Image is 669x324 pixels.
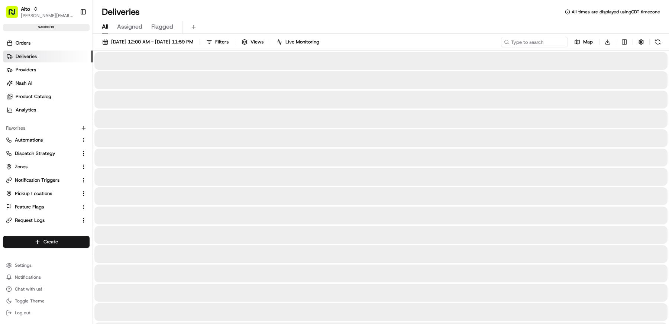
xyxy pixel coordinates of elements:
[16,107,36,113] span: Analytics
[501,37,568,47] input: Type to search
[102,6,140,18] h1: Deliveries
[99,37,197,47] button: [DATE] 12:00 AM - [DATE] 11:59 PM
[15,286,42,292] span: Chat with us!
[16,53,37,60] span: Deliveries
[6,190,78,197] a: Pickup Locations
[15,163,28,170] span: Zones
[3,188,90,200] button: Pickup Locations
[273,37,323,47] button: Live Monitoring
[3,64,93,76] a: Providers
[15,310,30,316] span: Log out
[102,22,108,31] span: All
[15,298,45,304] span: Toggle Theme
[3,104,93,116] a: Analytics
[16,80,32,87] span: Nash AI
[3,272,90,282] button: Notifications
[3,24,90,31] div: sandbox
[16,40,30,46] span: Orders
[3,51,93,62] a: Deliveries
[3,161,90,173] button: Zones
[203,37,232,47] button: Filters
[111,39,193,45] span: [DATE] 12:00 AM - [DATE] 11:59 PM
[583,39,593,45] span: Map
[3,122,90,134] div: Favorites
[15,204,44,210] span: Feature Flags
[3,296,90,306] button: Toggle Theme
[285,39,319,45] span: Live Monitoring
[3,201,90,213] button: Feature Flags
[3,91,93,103] a: Product Catalog
[215,39,229,45] span: Filters
[3,174,90,186] button: Notification Triggers
[3,236,90,248] button: Create
[151,22,173,31] span: Flagged
[6,204,78,210] a: Feature Flags
[3,3,77,21] button: Alto[PERSON_NAME][EMAIL_ADDRESS][DOMAIN_NAME]
[15,137,43,143] span: Automations
[3,37,93,49] a: Orders
[3,284,90,294] button: Chat with us!
[15,190,52,197] span: Pickup Locations
[571,37,596,47] button: Map
[15,150,55,157] span: Dispatch Strategy
[21,5,30,13] button: Alto
[6,163,78,170] a: Zones
[15,217,45,224] span: Request Logs
[6,137,78,143] a: Automations
[238,37,267,47] button: Views
[6,177,78,184] a: Notification Triggers
[15,274,41,280] span: Notifications
[16,67,36,73] span: Providers
[16,93,51,100] span: Product Catalog
[43,239,58,245] span: Create
[3,148,90,159] button: Dispatch Strategy
[3,134,90,146] button: Automations
[3,260,90,270] button: Settings
[6,150,78,157] a: Dispatch Strategy
[3,214,90,226] button: Request Logs
[21,13,74,19] button: [PERSON_NAME][EMAIL_ADDRESS][DOMAIN_NAME]
[653,37,663,47] button: Refresh
[15,177,59,184] span: Notification Triggers
[251,39,264,45] span: Views
[6,217,78,224] a: Request Logs
[3,77,93,89] a: Nash AI
[15,262,32,268] span: Settings
[572,9,660,15] span: All times are displayed using CDT timezone
[3,308,90,318] button: Log out
[117,22,142,31] span: Assigned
